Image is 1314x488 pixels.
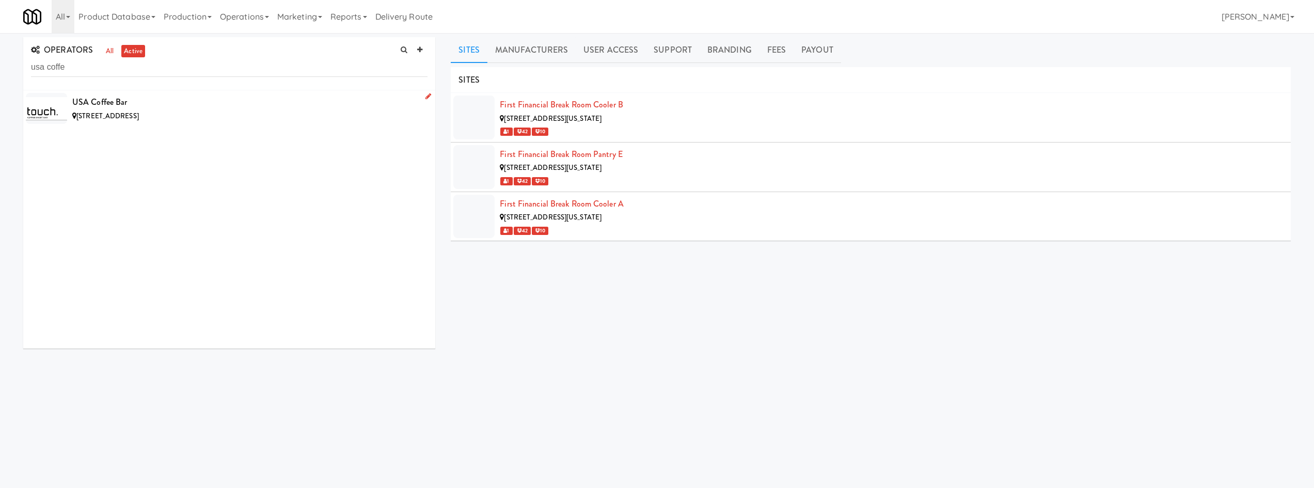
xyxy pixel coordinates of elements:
a: First Financial Break Room Cooler A [500,198,624,210]
span: SITES [458,74,480,86]
input: Search Operator [31,58,428,77]
img: Micromart [23,8,41,26]
a: Sites [451,37,487,63]
a: First Financial Break Room Pantry E [500,148,623,160]
a: Payout [794,37,841,63]
a: all [103,45,116,58]
span: 1 [500,177,512,185]
a: Branding [700,37,759,63]
li: USA Coffee Bar[STREET_ADDRESS] [23,90,435,127]
a: Fees [759,37,794,63]
span: 42 [514,128,531,136]
span: [STREET_ADDRESS][US_STATE] [504,212,601,222]
span: 1 [500,227,512,235]
a: Manufacturers [487,37,576,63]
a: User Access [576,37,646,63]
span: 42 [514,227,531,235]
span: [STREET_ADDRESS] [76,111,139,121]
span: [STREET_ADDRESS][US_STATE] [504,163,601,172]
span: [STREET_ADDRESS][US_STATE] [504,114,601,123]
span: 10 [532,177,548,185]
span: 42 [514,177,531,185]
span: 10 [532,128,548,136]
span: 1 [500,128,512,136]
div: USA Coffee Bar [72,95,428,110]
a: First Financial Break Room Cooler B [500,99,623,111]
span: OPERATORS [31,44,93,56]
span: 10 [532,227,548,235]
a: Support [646,37,700,63]
a: active [121,45,145,58]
